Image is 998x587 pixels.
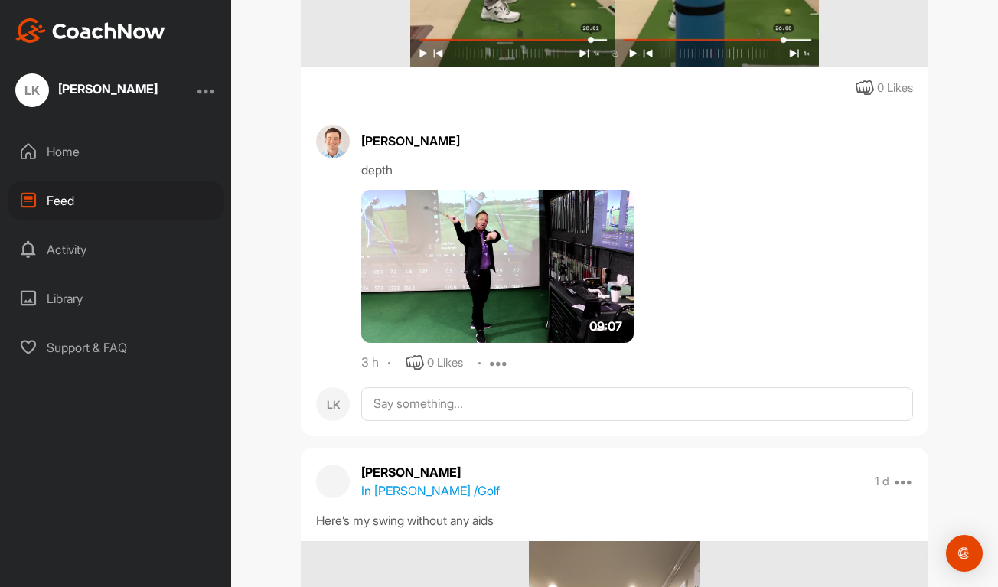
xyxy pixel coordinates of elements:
[946,535,983,572] div: Open Intercom Messenger
[316,125,350,158] img: avatar
[8,132,224,171] div: Home
[427,354,463,372] div: 0 Likes
[589,317,622,335] span: 09:07
[15,18,165,43] img: CoachNow
[361,132,913,150] div: [PERSON_NAME]
[361,190,634,343] img: media
[361,481,500,500] p: In [PERSON_NAME] / Golf
[8,279,224,318] div: Library
[8,181,224,220] div: Feed
[361,161,913,179] div: depth
[8,230,224,269] div: Activity
[877,80,913,97] div: 0 Likes
[15,73,49,107] div: LK
[316,511,913,530] div: Here’s my swing without any aids
[58,83,158,95] div: [PERSON_NAME]
[316,387,350,421] div: LK
[361,355,379,370] div: 3 h
[875,474,889,489] p: 1 d
[361,463,500,481] p: [PERSON_NAME]
[8,328,224,367] div: Support & FAQ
